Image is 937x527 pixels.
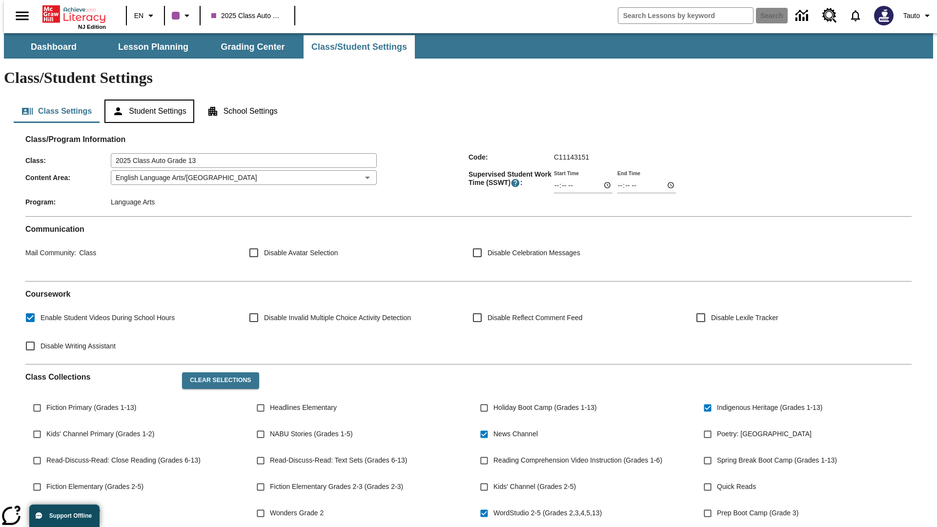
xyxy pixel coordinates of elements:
a: Home [42,4,106,24]
button: Class/Student Settings [304,35,415,59]
span: Enable Student Videos During School Hours [41,313,175,323]
h2: Class Collections [25,372,174,382]
div: Home [42,3,106,30]
button: Supervised Student Work Time is the timeframe when students can take LevelSet and when lessons ar... [510,178,520,188]
span: Prep Boot Camp (Grade 3) [717,508,798,518]
span: WordStudio 2-5 (Grades 2,3,4,5,13) [493,508,602,518]
span: Wonders Grade 2 [270,508,324,518]
span: Read-Discuss-Read: Close Reading (Grades 6-13) [46,455,201,466]
input: search field [618,8,753,23]
button: Select a new avatar [868,3,899,28]
div: English Language Arts/[GEOGRAPHIC_DATA] [111,170,377,185]
div: Communication [25,224,912,273]
span: Disable Celebration Messages [488,248,580,258]
span: Program : [25,198,111,206]
input: Class [111,153,377,168]
span: NJ Edition [78,24,106,30]
h1: Class/Student Settings [4,69,933,87]
span: Disable Reflect Comment Feed [488,313,583,323]
span: Code : [468,153,554,161]
button: Dashboard [5,35,102,59]
span: Kids' Channel Primary (Grades 1-2) [46,429,154,439]
span: Kids' Channel (Grades 2-5) [493,482,576,492]
button: Class Settings [14,100,100,123]
span: Fiction Elementary Grades 2-3 (Grades 2-3) [270,482,403,492]
div: Coursework [25,289,912,356]
div: SubNavbar [4,33,933,59]
span: Headlines Elementary [270,403,337,413]
span: Holiday Boot Camp (Grades 1-13) [493,403,597,413]
label: Start Time [554,169,579,177]
span: Tauto [903,11,920,21]
div: Class/Program Information [25,144,912,208]
div: SubNavbar [4,35,416,59]
button: Lesson Planning [104,35,202,59]
span: Class [76,249,96,257]
span: Content Area : [25,174,111,182]
span: EN [134,11,143,21]
span: Spring Break Boot Camp (Grades 1-13) [717,455,837,466]
button: Grading Center [204,35,302,59]
span: News Channel [493,429,538,439]
span: Test course 10/17 [46,508,101,518]
button: Profile/Settings [899,7,937,24]
button: Student Settings [104,100,194,123]
span: Fiction Elementary (Grades 2-5) [46,482,143,492]
span: Indigenous Heritage (Grades 1-13) [717,403,822,413]
h2: Communication [25,224,912,234]
span: Fiction Primary (Grades 1-13) [46,403,136,413]
span: Disable Lexile Tracker [711,313,778,323]
h2: Class/Program Information [25,135,912,144]
button: Language: EN, Select a language [130,7,161,24]
button: Class color is purple. Change class color [168,7,197,24]
span: NABU Stories (Grades 1-5) [270,429,353,439]
button: Clear Selections [182,372,259,389]
span: Language Arts [111,198,155,206]
div: Class/Student Settings [14,100,923,123]
span: Reading Comprehension Video Instruction (Grades 1-6) [493,455,662,466]
button: School Settings [199,100,285,123]
span: Support Offline [49,512,92,519]
span: 2025 Class Auto Grade 13 [211,11,284,21]
a: Notifications [843,3,868,28]
span: Mail Community : [25,249,76,257]
button: Open side menu [8,1,37,30]
button: Support Offline [29,505,100,527]
a: Resource Center, Will open in new tab [816,2,843,29]
span: C11143151 [554,153,589,161]
a: Data Center [790,2,816,29]
span: Quick Reads [717,482,756,492]
span: Disable Avatar Selection [264,248,338,258]
span: Poetry: [GEOGRAPHIC_DATA] [717,429,812,439]
img: Avatar [874,6,894,25]
span: Disable Invalid Multiple Choice Activity Detection [264,313,411,323]
span: Read-Discuss-Read: Text Sets (Grades 6-13) [270,455,407,466]
h2: Course work [25,289,912,299]
span: Class : [25,157,111,164]
span: Disable Writing Assistant [41,341,116,351]
span: Supervised Student Work Time (SSWT) : [468,170,554,188]
label: End Time [617,169,640,177]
